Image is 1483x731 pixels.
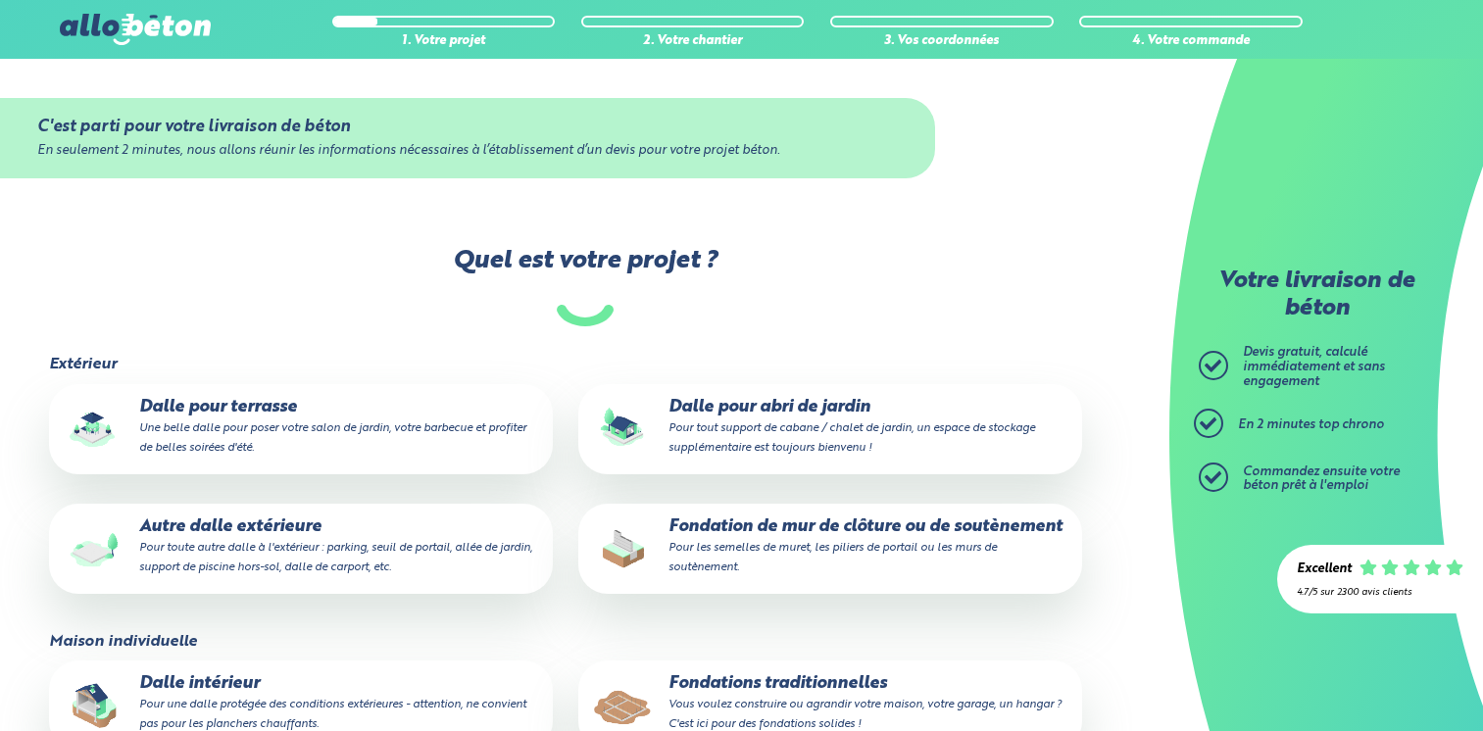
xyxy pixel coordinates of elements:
[1204,268,1429,322] p: Votre livraison de béton
[139,699,526,730] small: Pour une dalle protégée des conditions extérieures - attention, ne convient pas pour les plancher...
[830,34,1054,49] div: 3. Vos coordonnées
[1079,34,1303,49] div: 4. Votre commande
[139,422,526,454] small: Une belle dalle pour poser votre salon de jardin, votre barbecue et profiter de belles soirées d'...
[1309,655,1461,709] iframe: Help widget launcher
[37,118,898,136] div: C'est parti pour votre livraison de béton
[47,247,1123,326] label: Quel est votre projet ?
[668,422,1035,454] small: Pour tout support de cabane / chalet de jardin, un espace de stockage supplémentaire est toujours...
[1297,587,1463,598] div: 4.7/5 sur 2300 avis clients
[63,517,539,577] p: Autre dalle extérieure
[63,398,125,461] img: final_use.values.terrace
[49,356,117,373] legend: Extérieur
[592,517,655,580] img: final_use.values.closing_wall_fundation
[60,14,211,45] img: allobéton
[63,398,539,458] p: Dalle pour terrasse
[1243,346,1385,387] span: Devis gratuit, calculé immédiatement et sans engagement
[49,633,197,651] legend: Maison individuelle
[1238,418,1384,431] span: En 2 minutes top chrono
[592,398,1068,458] p: Dalle pour abri de jardin
[668,542,997,573] small: Pour les semelles de muret, les piliers de portail ou les murs de soutènement.
[63,517,125,580] img: final_use.values.outside_slab
[139,542,532,573] small: Pour toute autre dalle à l'extérieur : parking, seuil de portail, allée de jardin, support de pis...
[592,517,1068,577] p: Fondation de mur de clôture ou de soutènement
[668,699,1062,730] small: Vous voulez construire ou agrandir votre maison, votre garage, un hangar ? C'est ici pour des fon...
[37,144,898,159] div: En seulement 2 minutes, nous allons réunir les informations nécessaires à l’établissement d’un de...
[592,398,655,461] img: final_use.values.garden_shed
[1243,465,1400,493] span: Commandez ensuite votre béton prêt à l'emploi
[332,34,556,49] div: 1. Votre projet
[581,34,805,49] div: 2. Votre chantier
[1297,562,1352,577] div: Excellent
